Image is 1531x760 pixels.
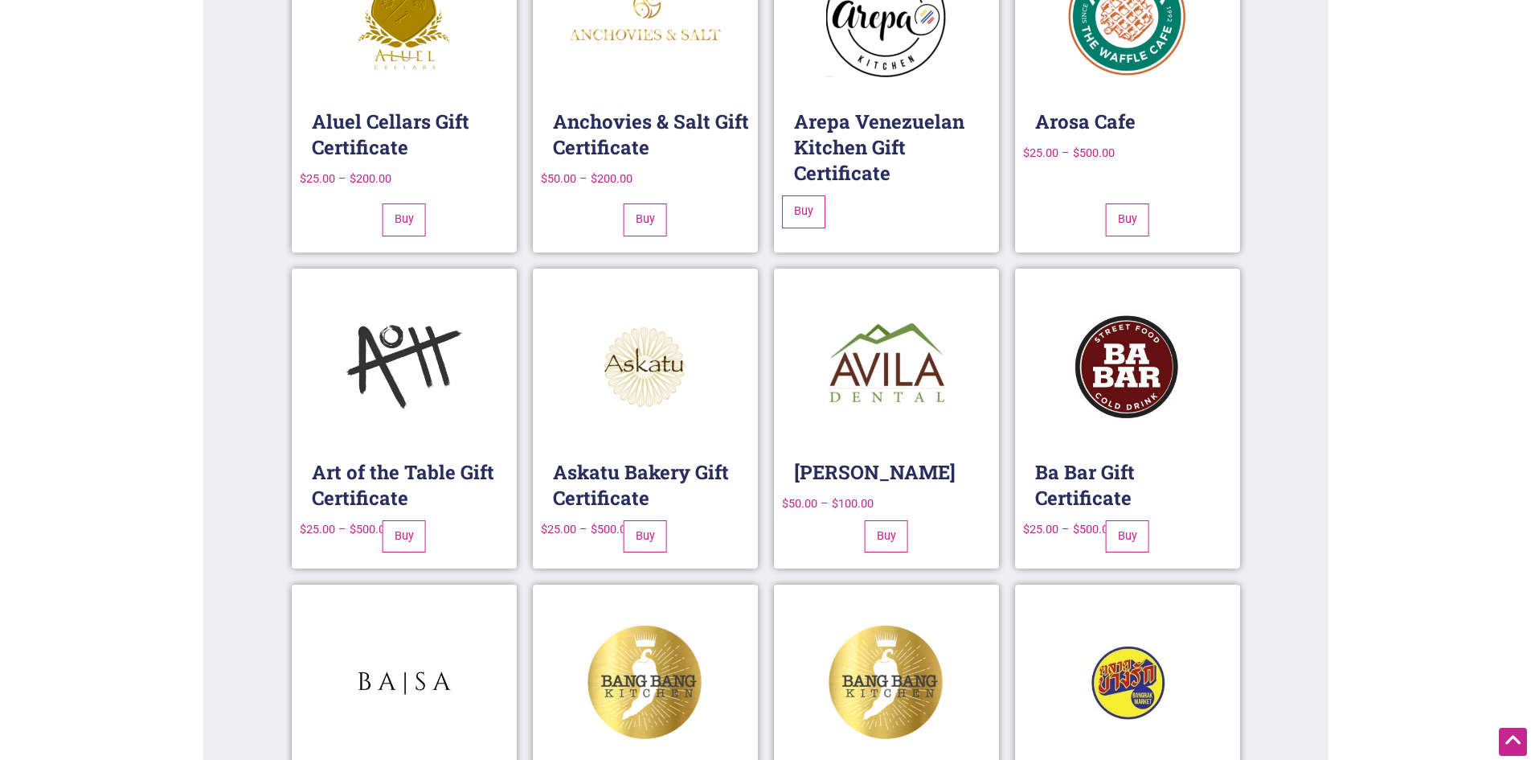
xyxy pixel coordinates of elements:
[553,99,750,170] h2: Anchovies & Salt Gift Certificate
[312,99,509,170] h2: Aluel Cellars Gift Certificate
[591,522,597,536] span: $
[541,522,576,536] bdi: 25.00
[623,520,667,553] a: Select options for “Askatu Bakery Gift Certificate”
[350,522,391,536] bdi: 500.00
[782,285,991,513] a: [PERSON_NAME]
[1023,285,1232,539] a: Ba Bar Gift Certificate
[832,496,838,511] span: $
[1030,285,1224,450] img: Ba Bar Food and Drink
[832,496,874,511] bdi: 100.00
[350,171,391,186] bdi: 200.00
[782,496,788,511] span: $
[794,450,991,495] h2: [PERSON_NAME]
[312,450,509,520] h2: Art of the Table Gift Certificate
[300,522,335,536] bdi: 25.00
[553,450,750,520] h2: Askatu Bakery Gift Certificate
[300,522,306,536] span: $
[382,520,426,553] a: Select options for “Art of the Table Gift Certificate”
[1023,522,1058,536] bdi: 25.00
[864,520,908,553] a: Select options for “Avila Dental”
[1105,203,1149,236] a: Select options for “Arosa Cafe”
[794,99,991,195] h2: Arepa Venezuelan Kitchen Gift Certificate
[382,203,426,236] a: Select options for “Aluel Cellars Gift Certificate”
[300,171,306,186] span: $
[579,171,587,186] span: –
[1073,146,1115,160] bdi: 500.00
[1023,522,1030,536] span: $
[1062,522,1070,536] span: –
[579,522,587,536] span: –
[1023,146,1058,160] bdi: 25.00
[591,171,632,186] bdi: 200.00
[338,171,346,186] span: –
[782,496,817,511] bdi: 50.00
[541,171,576,186] bdi: 50.00
[1105,520,1149,553] a: Select options for “Ba Bar Gift Certificate”
[1023,146,1030,160] span: $
[591,171,597,186] span: $
[1073,522,1079,536] span: $
[789,285,983,450] img: Avila Dental
[541,285,750,539] a: Askatu Bakery Gift Certificate
[350,171,356,186] span: $
[300,285,509,539] a: Art of the Table Gift Certificate
[300,171,335,186] bdi: 25.00
[1062,146,1070,160] span: –
[821,496,829,511] span: –
[782,195,826,228] a: Select options for “Arepa Venezuelan Kitchen Gift Certificate”
[338,522,346,536] span: –
[1035,99,1232,144] h2: Arosa Cafe
[307,285,501,450] img: Aott - Art of the Table logo
[591,522,632,536] bdi: 500.00
[541,171,547,186] span: $
[623,203,667,236] a: Select options for “Anchovies & Salt Gift Certificate”
[548,285,742,450] img: Askatu Bakery Gift Certificate
[541,522,547,536] span: $
[1073,522,1115,536] bdi: 500.00
[1035,450,1232,520] h2: Ba Bar Gift Certificate
[1499,728,1527,756] div: Scroll Back to Top
[1073,146,1079,160] span: $
[350,522,356,536] span: $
